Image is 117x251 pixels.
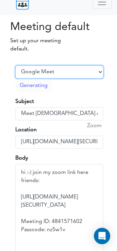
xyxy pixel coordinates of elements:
[15,107,103,120] input: Enter your default subject
[15,126,37,134] label: Location
[15,98,34,106] label: Subject
[15,136,103,149] input: Enter your location
[15,154,28,162] label: Body
[87,122,102,130] span: autofill-zoomurl
[94,228,110,244] div: Open Intercom Messenger
[15,79,52,92] button: Generating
